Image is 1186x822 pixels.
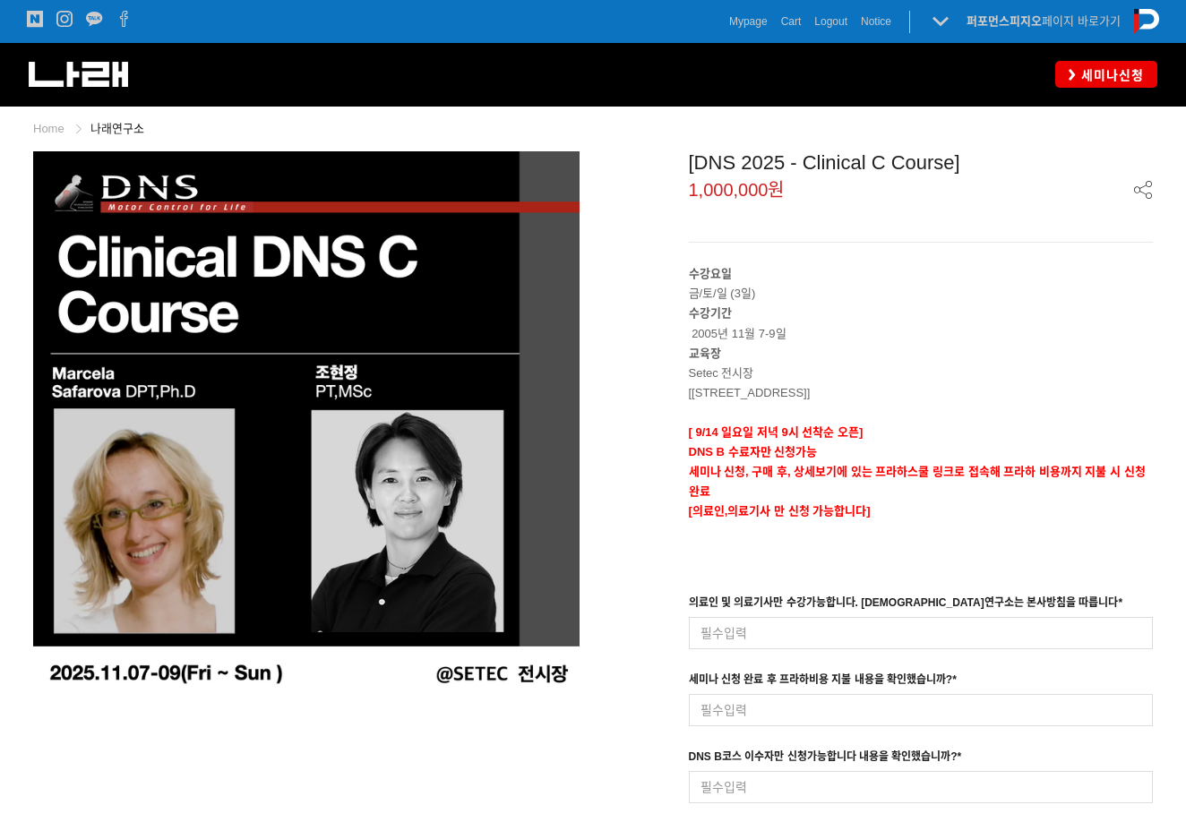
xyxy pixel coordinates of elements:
p: [[STREET_ADDRESS]] [689,383,1154,403]
span: 1,000,000원 [689,181,785,199]
a: 나래연구소 [90,122,144,135]
input: 필수입력 [689,617,1154,649]
a: 퍼포먼스피지오페이지 바로가기 [967,14,1121,28]
div: 세미나 신청 완료 후 프라하비용 지불 내용을 확인했습니까? [689,671,957,694]
a: Notice [861,13,891,30]
p: 2005년 11월 7-9일 [689,304,1154,343]
p: 금/토/일 (3일) [689,264,1154,304]
a: Logout [814,13,847,30]
strong: 세미나 신청, 구매 후, 상세보기에 있는 프라하스쿨 링크로 접속해 프라하 비용까지 지불 시 신청완료 [689,465,1146,498]
a: Mypage [729,13,768,30]
input: 필수입력 [689,771,1154,803]
strong: [ 9/14 일요일 저녁 9시 선착순 오픈] [689,425,864,439]
a: Cart [781,13,802,30]
div: [DNS 2025 - Clinical C Course] [689,151,1154,175]
a: Home [33,122,64,135]
div: 의료인 및 의료기사만 수강가능합니다. [DEMOGRAPHIC_DATA]연구소는 본사방침을 따릅니다 [689,594,1123,617]
strong: [의료인,의료기사 만 신청 가능합니다] [689,504,871,518]
input: 필수입력 [689,694,1154,726]
strong: 교육장 [689,347,721,360]
strong: 수강요일 [689,267,732,280]
p: Setec 전시장 [689,364,1154,383]
strong: 수강기간 [689,306,732,320]
div: DNS B코스 이수자만 신청가능합니다 내용을 확인했습니까? [689,748,962,771]
a: 세미나신청 [1055,61,1157,87]
span: 세미나신청 [1076,66,1144,84]
strong: DNS B 수료자만 신청가능 [689,445,818,458]
strong: 퍼포먼스피지오 [967,14,1042,28]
